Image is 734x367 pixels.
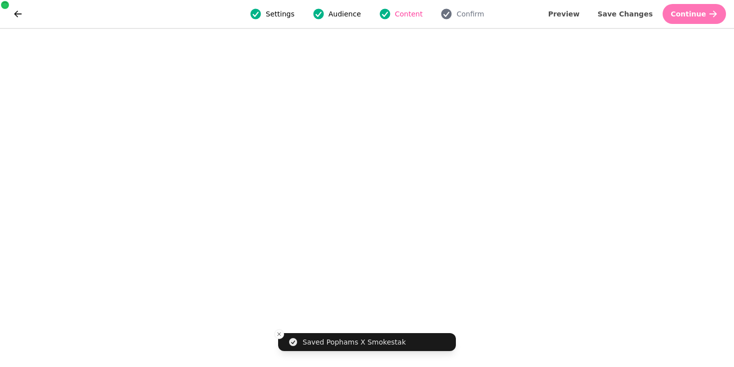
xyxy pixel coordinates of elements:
span: Audience [329,9,361,19]
span: Preview [548,10,580,17]
button: Continue [663,4,726,24]
span: Settings [266,9,294,19]
button: Save Changes [590,4,661,24]
div: Saved Pophams X Smokestak [303,337,406,347]
span: Save Changes [598,10,653,17]
button: Preview [540,4,588,24]
button: go back [8,4,28,24]
span: Content [395,9,423,19]
span: Confirm [456,9,484,19]
button: Close toast [274,329,284,339]
span: Continue [671,10,706,17]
